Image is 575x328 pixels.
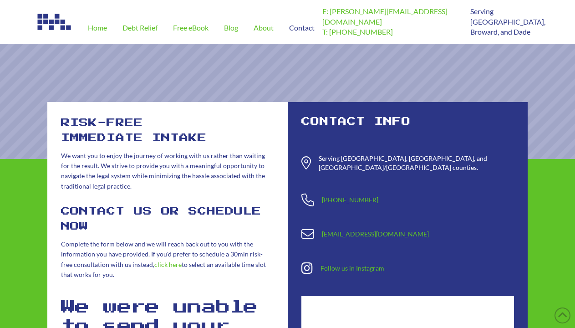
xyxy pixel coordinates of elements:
h2: risk-free immediate intake [61,116,274,146]
span: About [254,24,274,31]
span: Home [88,24,107,31]
img: Image [36,12,73,32]
p: Serving [GEOGRAPHIC_DATA], Broward, and Dade [470,6,539,37]
span: Blog [224,24,238,31]
span: Free eBook [173,24,209,31]
h2: Contact Info [301,116,514,128]
a: [EMAIL_ADDRESS][DOMAIN_NAME] [322,230,429,238]
h2: Contact Us or Schedule Now [61,204,274,235]
a: Blog [216,12,246,44]
span: We want you to enjoy the journey of working with us rather than waiting for the result. We strive... [61,152,265,190]
a: Back to Top [555,307,570,323]
a: T: [PHONE_NUMBER] [322,27,393,36]
div: Serving [GEOGRAPHIC_DATA], [GEOGRAPHIC_DATA], and [GEOGRAPHIC_DATA]/[GEOGRAPHIC_DATA] counties. [319,154,514,172]
span: Debt Relief [122,24,158,31]
span: Contact [289,24,315,31]
a: Home [80,12,115,44]
a: Free eBook [165,12,216,44]
a: [PHONE_NUMBER] [322,196,378,204]
p: Complete the form below and we will reach back out to you with the information you have provided.... [61,239,274,280]
a: Follow us in Instagram [321,264,384,272]
a: Debt Relief [115,12,165,44]
a: About [246,12,281,44]
a: click here [154,261,182,268]
a: E: [PERSON_NAME][EMAIL_ADDRESS][DOMAIN_NAME] [322,7,448,26]
a: Contact [281,12,322,44]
